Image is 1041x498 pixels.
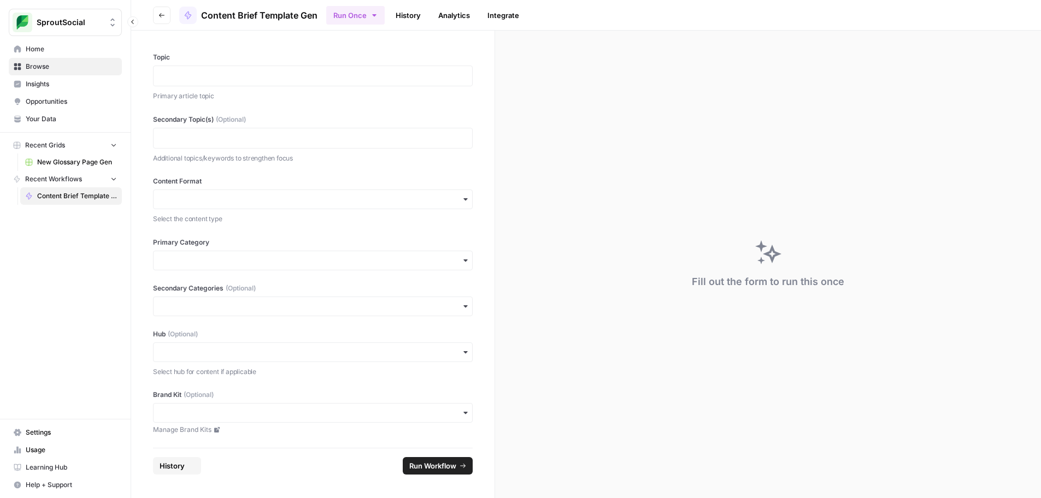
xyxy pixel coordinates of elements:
a: Your Data [9,110,122,128]
a: History [389,7,427,24]
span: SproutSocial [37,17,103,28]
span: Learning Hub [26,463,117,472]
button: History [153,457,201,475]
label: Content Format [153,176,473,186]
a: Learning Hub [9,459,122,476]
a: Content Brief Template Gen [20,187,122,205]
span: Usage [26,445,117,455]
span: Opportunities [26,97,117,106]
label: Secondary Topic(s) [153,115,473,124]
a: Browse [9,58,122,75]
span: (Optional) [216,115,246,124]
label: Topic [153,52,473,62]
span: Recent Grids [25,140,65,150]
span: Recent Workflows [25,174,82,184]
span: (Optional) [168,329,198,339]
div: Fill out the form to run this once [692,274,844,289]
label: Primary Category [153,238,473,247]
span: Content Brief Template Gen [201,9,317,22]
a: Home [9,40,122,58]
label: Hub [153,329,473,339]
label: Brand Kit [153,390,473,400]
button: Help + Support [9,476,122,494]
label: Secondary Categories [153,283,473,293]
span: Help + Support [26,480,117,490]
span: Run Workflow [409,460,456,471]
a: Integrate [481,7,526,24]
span: Your Data [26,114,117,124]
a: Settings [9,424,122,441]
button: Workspace: SproutSocial [9,9,122,36]
img: SproutSocial Logo [13,13,32,32]
span: Browse [26,62,117,72]
span: (Optional) [184,390,214,400]
button: Recent Grids [9,137,122,153]
a: Analytics [432,7,477,24]
p: Select hub for content if applicable [153,366,473,377]
a: Usage [9,441,122,459]
button: Run Once [326,6,385,25]
button: Recent Workflows [9,171,122,187]
button: Run Workflow [403,457,473,475]
a: Insights [9,75,122,93]
p: Additional topics/keywords to strengthen focus [153,153,473,164]
a: Content Brief Template Gen [179,7,317,24]
a: Manage Brand Kits [153,425,473,435]
span: Insights [26,79,117,89]
a: New Glossary Page Gen [20,153,122,171]
span: Content Brief Template Gen [37,191,117,201]
span: New Glossary Page Gen [37,157,117,167]
a: Opportunities [9,93,122,110]
span: Settings [26,428,117,437]
span: History [160,460,185,471]
span: Home [26,44,117,54]
span: (Optional) [226,283,256,293]
p: Primary article topic [153,91,473,102]
p: Select the content type [153,214,473,224]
